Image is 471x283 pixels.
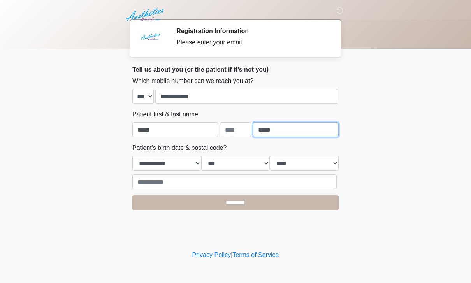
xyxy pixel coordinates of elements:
[192,251,231,258] a: Privacy Policy
[132,66,339,73] h2: Tell us about you (or the patient if it's not you)
[132,76,253,86] label: Which mobile number can we reach you at?
[132,143,227,153] label: Patient's birth date & postal code?
[132,110,200,119] label: Patient first & last name:
[176,27,327,35] h2: Registration Information
[232,251,279,258] a: Terms of Service
[138,27,162,51] img: Agent Avatar
[231,251,232,258] a: |
[176,38,327,47] div: Please enter your email
[125,6,167,24] img: Aesthetics by Emediate Cure Logo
